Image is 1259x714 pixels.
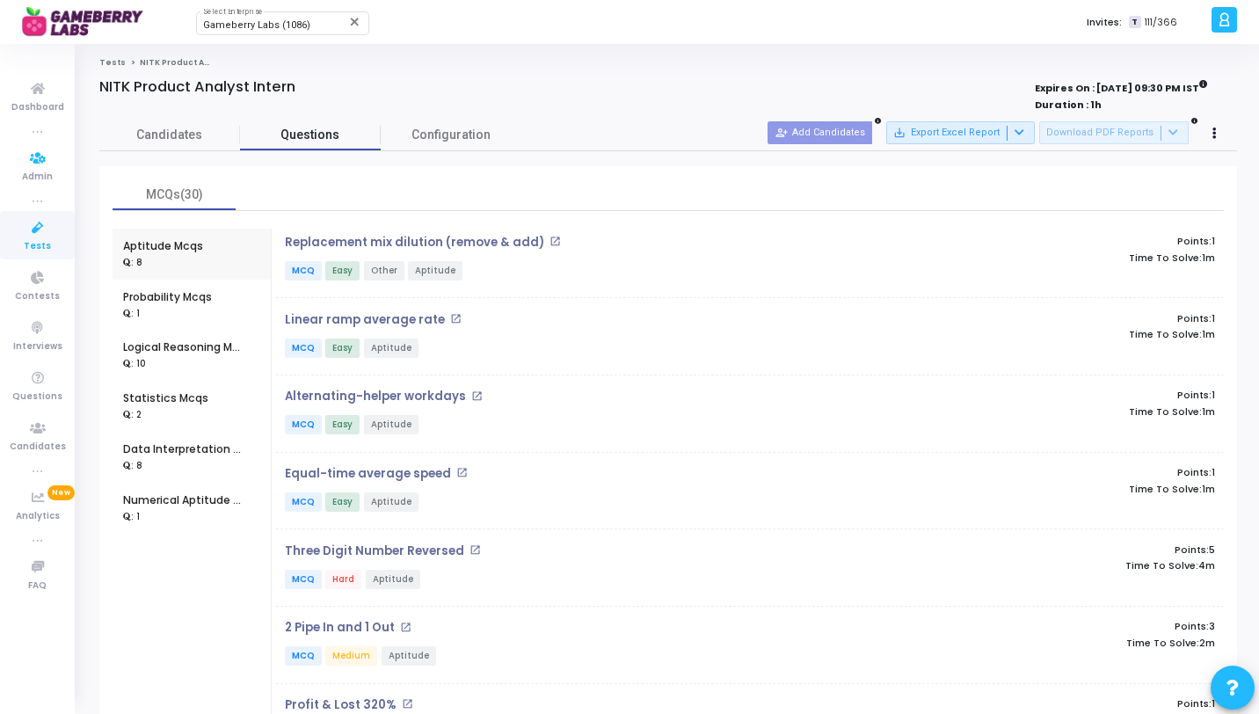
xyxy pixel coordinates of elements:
[123,186,225,204] div: MCQs(30)
[47,485,75,500] span: New
[1035,76,1208,96] strong: Expires On : [DATE] 09:30 PM IST
[240,126,381,144] span: Questions
[471,390,483,402] mat-icon: open_in_new
[123,238,203,254] div: Aptitude Mcqs
[917,698,1215,710] p: Points:
[1202,406,1215,418] span: 1m
[1199,637,1215,649] span: 2m
[917,560,1215,572] p: Time To Solve:
[886,121,1035,144] button: Export Excel Report
[1087,15,1122,30] label: Invites:
[325,492,360,512] span: Easy
[366,570,420,589] span: Aptitude
[123,339,246,355] div: Logical Reasoning Mcqs
[1202,484,1215,495] span: 1m
[1035,98,1102,112] strong: Duration : 1h
[382,646,436,666] span: Aptitude
[28,579,47,594] span: FAQ
[285,415,322,434] span: MCQ
[285,544,464,558] p: Three Digit Number Reversed
[450,313,462,324] mat-icon: open_in_new
[285,570,322,589] span: MCQ
[15,289,60,304] span: Contests
[917,637,1215,649] p: Time To Solve:
[1129,16,1140,29] span: T
[325,339,360,358] span: Easy
[469,544,481,556] mat-icon: open_in_new
[123,289,212,305] div: Probability Mcqs
[400,622,411,633] mat-icon: open_in_new
[1209,619,1215,633] span: 3
[775,127,788,139] mat-icon: person_add_alt
[203,19,310,31] span: Gameberry Labs (1086)
[917,484,1215,495] p: Time To Solve:
[12,390,62,404] span: Questions
[893,127,906,139] mat-icon: save_alt
[285,621,395,635] p: 2 Pipe In and 1 Out
[1209,543,1215,557] span: 5
[10,440,66,455] span: Candidates
[1039,121,1189,144] button: Download PDF Reports
[1202,252,1215,264] span: 1m
[325,646,377,666] span: Medium
[1212,465,1215,479] span: 1
[123,409,142,422] div: : 2
[16,509,60,524] span: Analytics
[11,100,64,115] span: Dashboard
[123,492,246,508] div: Numerical Aptitude Mcqs
[917,406,1215,418] p: Time To Solve:
[123,441,246,457] div: Data Interpretation Mcqs
[123,390,208,406] div: Statistics Mcqs
[99,57,126,68] a: Tests
[22,170,53,185] span: Admin
[325,415,360,434] span: Easy
[123,460,142,473] div: : 8
[1212,234,1215,248] span: 1
[549,236,561,247] mat-icon: open_in_new
[1202,329,1215,340] span: 1m
[364,339,418,358] span: Aptitude
[768,121,872,144] button: Add Candidates
[325,570,361,589] span: Hard
[325,261,360,280] span: Easy
[99,57,1237,69] nav: breadcrumb
[285,646,322,666] span: MCQ
[917,329,1215,340] p: Time To Solve:
[917,621,1215,632] p: Points:
[364,415,418,434] span: Aptitude
[917,544,1215,556] p: Points:
[285,390,466,404] p: Alternating-helper workdays
[123,358,146,371] div: : 10
[364,492,418,512] span: Aptitude
[402,698,413,710] mat-icon: open_in_new
[285,261,322,280] span: MCQ
[917,467,1215,478] p: Points:
[99,78,295,96] h4: NITK Product Analyst Intern
[285,492,322,512] span: MCQ
[285,313,445,327] p: Linear ramp average rate
[1198,560,1215,572] span: 4m
[348,15,362,29] mat-icon: Clear
[285,698,397,712] p: Profit & Lost 320%
[285,467,451,481] p: Equal-time average speed
[917,390,1215,401] p: Points:
[123,308,140,321] div: : 1
[1212,388,1215,402] span: 1
[99,126,240,144] span: Candidates
[408,261,462,280] span: Aptitude
[123,511,140,524] div: : 1
[917,236,1215,247] p: Points:
[285,339,322,358] span: MCQ
[24,239,51,254] span: Tests
[22,4,154,40] img: logo
[917,252,1215,264] p: Time To Solve:
[285,236,544,250] p: Replacement mix dilution (remove & add)
[123,257,142,270] div: : 8
[140,57,259,68] span: NITK Product Analyst Intern
[456,467,468,478] mat-icon: open_in_new
[411,126,491,144] span: Configuration
[1145,15,1177,30] span: 111/366
[13,339,62,354] span: Interviews
[364,261,404,280] span: Other
[917,313,1215,324] p: Points:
